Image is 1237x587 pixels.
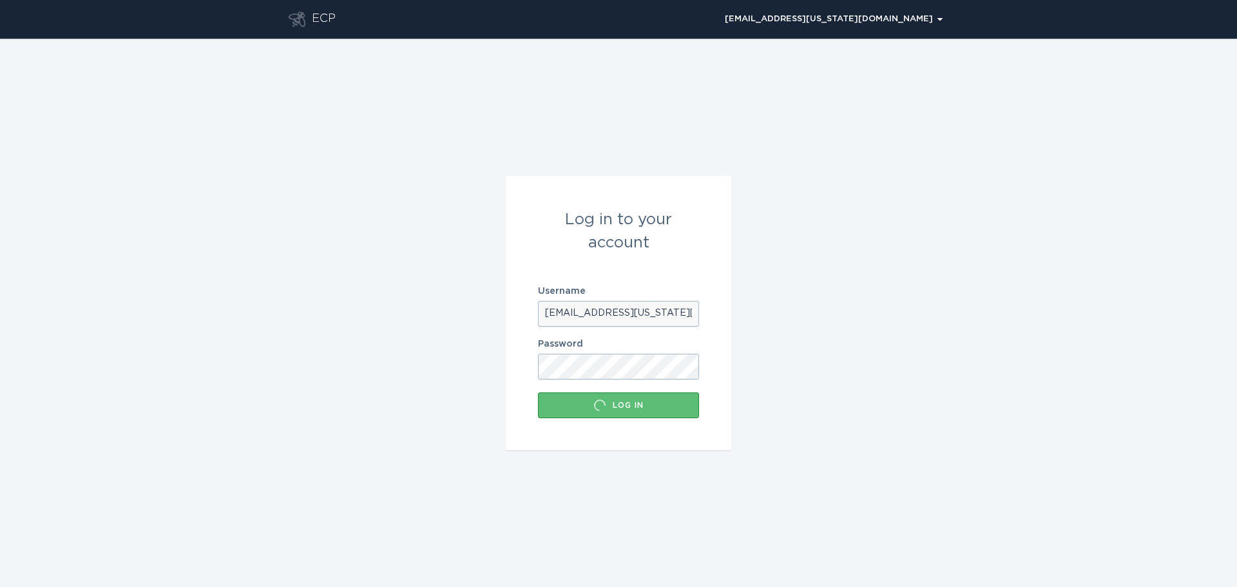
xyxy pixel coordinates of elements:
[719,10,948,29] button: Open user account details
[719,10,948,29] div: Popover menu
[725,15,943,23] div: [EMAIL_ADDRESS][US_STATE][DOMAIN_NAME]
[538,287,699,296] label: Username
[289,12,305,27] button: Go to dashboard
[312,12,336,27] div: ECP
[544,399,693,412] div: Log in
[538,392,699,418] button: Log in
[593,399,606,412] div: Loading
[538,340,699,349] label: Password
[538,208,699,255] div: Log in to your account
